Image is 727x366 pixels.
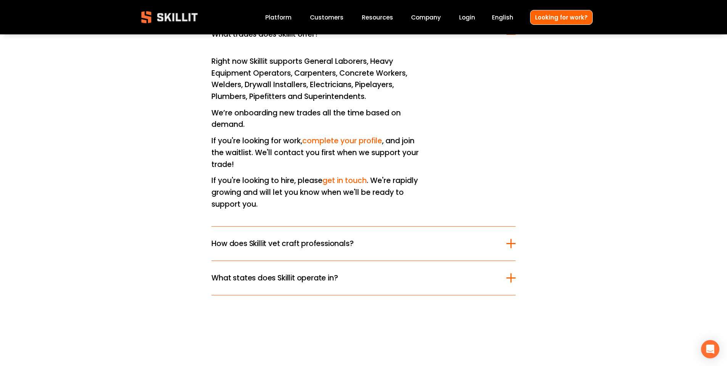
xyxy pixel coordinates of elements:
[135,6,204,29] img: Skillit
[211,17,515,51] button: What trades does Skillit offer?
[265,12,292,23] a: Platform
[310,12,343,23] a: Customers
[211,135,424,170] p: If you're looking for work, , and join the waitlist. We'll contact you first when we support your...
[211,238,506,249] span: How does Skillit vet craft professionals?
[459,12,475,23] a: Login
[492,13,513,22] span: English
[211,227,515,261] button: How does Skillit vet craft professionals?
[211,107,424,131] p: We’re onboarding new trades all the time based on demand.
[302,136,382,146] a: complete your profile
[211,51,515,227] div: What trades does Skillit offer?
[211,272,506,283] span: What states does Skillit operate in?
[492,12,513,23] div: language picker
[530,10,593,25] a: Looking for work?
[362,12,393,23] a: folder dropdown
[322,175,367,186] a: get in touch
[411,12,441,23] a: Company
[211,175,424,210] p: If you're looking to hire, please . We're rapidly growing and will let you know when we'll be rea...
[211,29,506,40] span: What trades does Skillit offer?
[362,13,393,22] span: Resources
[211,261,515,295] button: What states does Skillit operate in?
[701,340,719,358] div: Open Intercom Messenger
[211,56,424,103] p: Right now Skillit supports General Laborers, Heavy Equipment Operators, Carpenters, Concrete Work...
